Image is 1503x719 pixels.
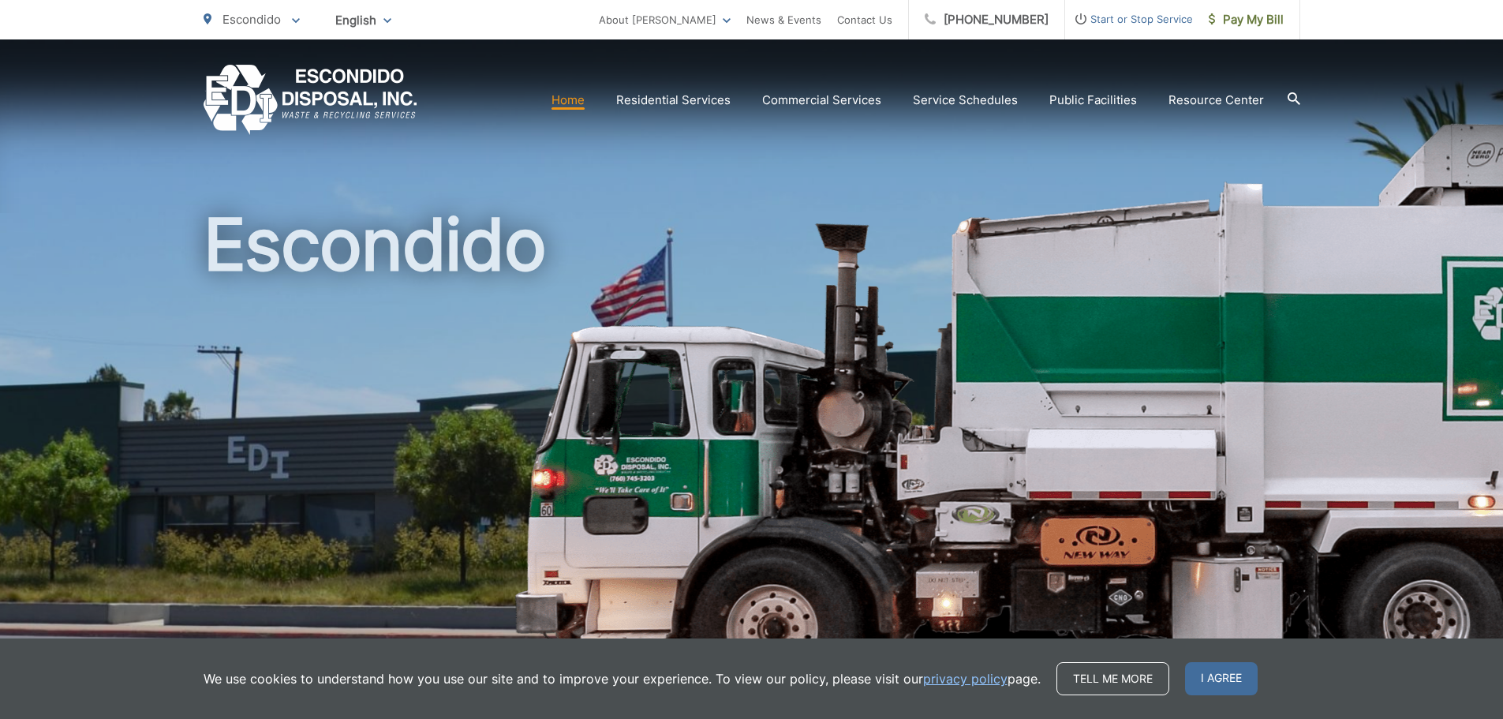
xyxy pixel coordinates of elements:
[204,65,417,135] a: EDCD logo. Return to the homepage.
[204,205,1300,705] h1: Escondido
[323,6,403,34] span: English
[837,10,892,29] a: Contact Us
[551,91,585,110] a: Home
[204,669,1041,688] p: We use cookies to understand how you use our site and to improve your experience. To view our pol...
[923,669,1008,688] a: privacy policy
[1209,10,1284,29] span: Pay My Bill
[913,91,1018,110] a: Service Schedules
[1168,91,1264,110] a: Resource Center
[1185,662,1258,695] span: I agree
[599,10,731,29] a: About [PERSON_NAME]
[1049,91,1137,110] a: Public Facilities
[746,10,821,29] a: News & Events
[1056,662,1169,695] a: Tell me more
[222,12,281,27] span: Escondido
[616,91,731,110] a: Residential Services
[762,91,881,110] a: Commercial Services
